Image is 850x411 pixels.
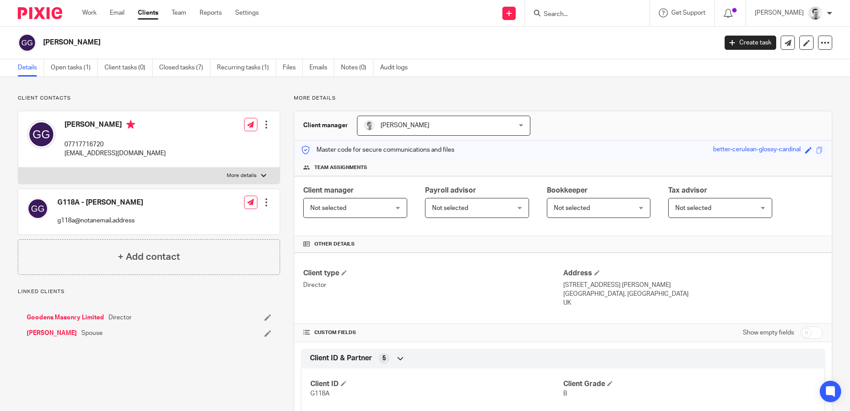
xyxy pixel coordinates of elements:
[310,205,346,211] span: Not selected
[381,122,429,129] span: [PERSON_NAME]
[547,187,588,194] span: Bookkeeper
[314,241,355,248] span: Other details
[755,8,804,17] p: [PERSON_NAME]
[18,95,280,102] p: Client contacts
[310,391,329,397] span: G118A
[64,149,166,158] p: [EMAIL_ADDRESS][DOMAIN_NAME]
[380,59,414,77] a: Audit logs
[309,59,334,77] a: Emails
[303,281,563,290] p: Director
[27,313,104,322] a: Goodens Masonry Limited
[808,6,822,20] img: Andy_2025.jpg
[303,121,348,130] h3: Client manager
[200,8,222,17] a: Reports
[27,198,48,219] img: svg%3E
[341,59,373,77] a: Notes (0)
[172,8,186,17] a: Team
[725,36,776,50] a: Create task
[57,216,143,225] p: g118a@notanemail.address
[303,187,354,194] span: Client manager
[382,354,386,363] span: 5
[43,38,577,47] h2: [PERSON_NAME]
[27,120,56,149] img: svg%3E
[303,269,563,278] h4: Client type
[18,7,62,19] img: Pixie
[364,120,375,131] img: Andy_2025.jpg
[671,10,706,16] span: Get Support
[563,391,567,397] span: B
[118,250,180,264] h4: + Add contact
[27,329,77,338] a: [PERSON_NAME]
[138,8,158,17] a: Clients
[563,298,823,307] p: UK
[310,354,372,363] span: Client ID & Partner
[675,205,711,211] span: Not selected
[743,328,794,337] label: Show empty fields
[713,145,801,155] div: better-cerulean-glossy-cardinal
[18,33,36,52] img: svg%3E
[314,164,367,171] span: Team assignments
[563,269,823,278] h4: Address
[18,288,280,295] p: Linked clients
[294,95,832,102] p: More details
[51,59,98,77] a: Open tasks (1)
[108,313,132,322] span: Director
[64,120,166,131] h4: [PERSON_NAME]
[110,8,124,17] a: Email
[217,59,276,77] a: Recurring tasks (1)
[104,59,152,77] a: Client tasks (0)
[432,205,468,211] span: Not selected
[301,145,454,154] p: Master code for secure communications and files
[82,8,96,17] a: Work
[159,59,210,77] a: Closed tasks (7)
[563,290,823,298] p: [GEOGRAPHIC_DATA], [GEOGRAPHIC_DATA]
[303,329,563,336] h4: CUSTOM FIELDS
[227,172,257,179] p: More details
[283,59,303,77] a: Files
[668,187,707,194] span: Tax advisor
[554,205,590,211] span: Not selected
[18,59,44,77] a: Details
[563,281,823,290] p: [STREET_ADDRESS] [PERSON_NAME]
[235,8,259,17] a: Settings
[57,198,143,207] h4: G118A - [PERSON_NAME]
[310,379,563,389] h4: Client ID
[543,11,623,19] input: Search
[81,329,103,338] span: Spouse
[126,120,135,129] i: Primary
[563,379,816,389] h4: Client Grade
[425,187,476,194] span: Payroll advisor
[64,140,166,149] p: 07717716720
